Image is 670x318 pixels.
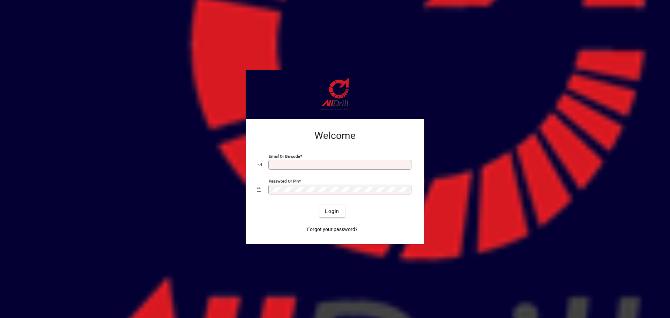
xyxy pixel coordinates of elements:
mat-label: Email or Barcode [269,154,300,159]
h2: Welcome [257,130,413,142]
span: Login [325,208,339,215]
span: Forgot your password? [307,226,358,233]
button: Login [319,205,345,217]
mat-label: Password or Pin [269,179,299,184]
a: Forgot your password? [304,223,360,236]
